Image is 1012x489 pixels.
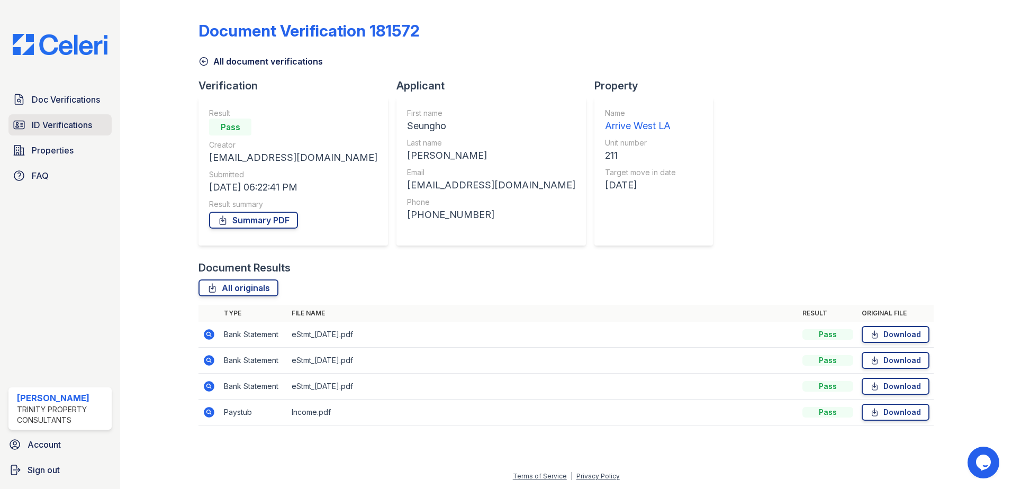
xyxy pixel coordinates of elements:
[605,167,676,178] div: Target move in date
[32,169,49,182] span: FAQ
[209,150,377,165] div: [EMAIL_ADDRESS][DOMAIN_NAME]
[287,348,798,374] td: eStmt_[DATE].pdf
[220,305,287,322] th: Type
[17,392,107,404] div: [PERSON_NAME]
[798,305,857,322] th: Result
[209,212,298,229] a: Summary PDF
[32,144,74,157] span: Properties
[605,178,676,193] div: [DATE]
[407,119,575,133] div: Seungho
[198,55,323,68] a: All document verifications
[862,378,929,395] a: Download
[220,348,287,374] td: Bank Statement
[4,34,116,55] img: CE_Logo_Blue-a8612792a0a2168367f1c8372b55b34899dd931a85d93a1a3d3e32e68fde9ad4.png
[8,89,112,110] a: Doc Verifications
[802,381,853,392] div: Pass
[28,464,60,476] span: Sign out
[407,167,575,178] div: Email
[32,93,100,106] span: Doc Verifications
[209,199,377,210] div: Result summary
[17,404,107,425] div: Trinity Property Consultants
[862,352,929,369] a: Download
[407,197,575,207] div: Phone
[594,78,721,93] div: Property
[4,459,116,481] a: Sign out
[8,140,112,161] a: Properties
[396,78,594,93] div: Applicant
[198,78,396,93] div: Verification
[968,447,1001,478] iframe: chat widget
[857,305,934,322] th: Original file
[287,374,798,400] td: eStmt_[DATE].pdf
[198,21,420,40] div: Document Verification 181572
[571,472,573,480] div: |
[802,355,853,366] div: Pass
[407,108,575,119] div: First name
[576,472,620,480] a: Privacy Policy
[209,140,377,150] div: Creator
[209,180,377,195] div: [DATE] 06:22:41 PM
[198,260,291,275] div: Document Results
[407,148,575,163] div: [PERSON_NAME]
[407,178,575,193] div: [EMAIL_ADDRESS][DOMAIN_NAME]
[4,434,116,455] a: Account
[209,108,377,119] div: Result
[802,329,853,340] div: Pass
[287,322,798,348] td: eStmt_[DATE].pdf
[862,404,929,421] a: Download
[605,138,676,148] div: Unit number
[198,279,278,296] a: All originals
[802,407,853,418] div: Pass
[407,207,575,222] div: [PHONE_NUMBER]
[220,322,287,348] td: Bank Statement
[605,119,676,133] div: Arrive West LA
[862,326,929,343] a: Download
[407,138,575,148] div: Last name
[513,472,567,480] a: Terms of Service
[605,148,676,163] div: 211
[287,305,798,322] th: File name
[605,108,676,119] div: Name
[209,119,251,135] div: Pass
[32,119,92,131] span: ID Verifications
[220,400,287,425] td: Paystub
[605,108,676,133] a: Name Arrive West LA
[220,374,287,400] td: Bank Statement
[287,400,798,425] td: Income.pdf
[8,165,112,186] a: FAQ
[209,169,377,180] div: Submitted
[28,438,61,451] span: Account
[8,114,112,135] a: ID Verifications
